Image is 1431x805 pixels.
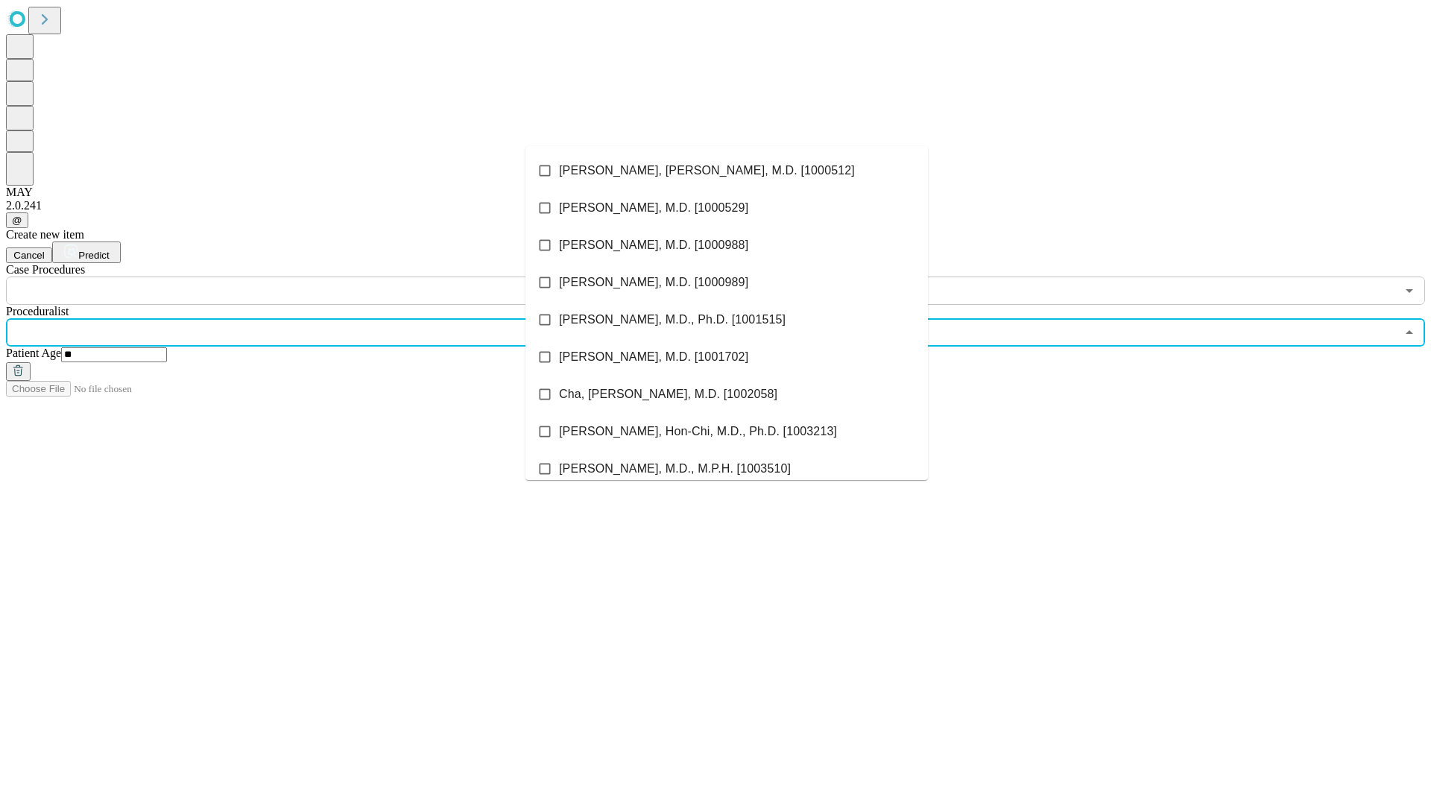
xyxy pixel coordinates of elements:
[12,215,22,226] span: @
[6,212,28,228] button: @
[6,347,61,359] span: Patient Age
[13,250,45,261] span: Cancel
[1399,280,1420,301] button: Open
[559,199,748,217] span: [PERSON_NAME], M.D. [1000529]
[559,311,786,329] span: [PERSON_NAME], M.D., Ph.D. [1001515]
[6,186,1425,199] div: MAY
[6,199,1425,212] div: 2.0.241
[559,460,791,478] span: [PERSON_NAME], M.D., M.P.H. [1003510]
[559,423,837,441] span: [PERSON_NAME], Hon-Chi, M.D., Ph.D. [1003213]
[559,348,748,366] span: [PERSON_NAME], M.D. [1001702]
[559,236,748,254] span: [PERSON_NAME], M.D. [1000988]
[6,228,84,241] span: Create new item
[559,274,748,291] span: [PERSON_NAME], M.D. [1000989]
[6,247,52,263] button: Cancel
[1399,322,1420,343] button: Close
[6,263,85,276] span: Scheduled Procedure
[78,250,109,261] span: Predict
[559,385,777,403] span: Cha, [PERSON_NAME], M.D. [1002058]
[6,305,69,318] span: Proceduralist
[52,241,121,263] button: Predict
[559,162,855,180] span: [PERSON_NAME], [PERSON_NAME], M.D. [1000512]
